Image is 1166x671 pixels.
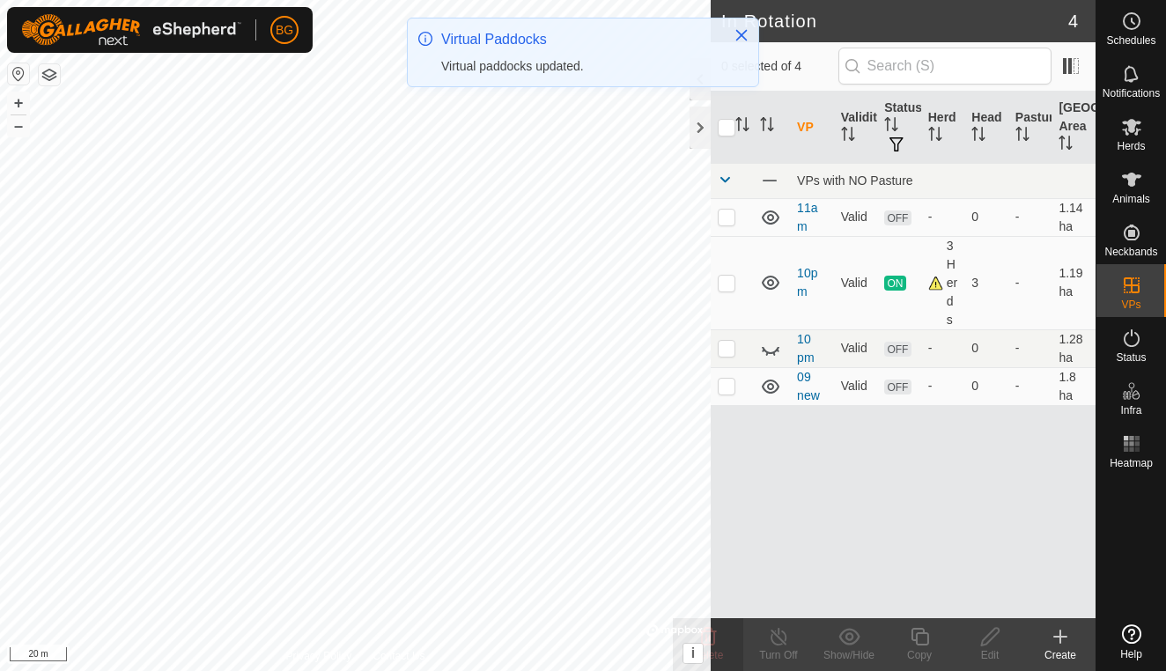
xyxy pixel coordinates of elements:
[884,647,955,663] div: Copy
[841,129,855,144] p-sorticon: Activate to sort
[797,201,817,233] a: 11am
[691,645,695,660] span: i
[276,21,293,40] span: BG
[721,11,1068,32] h2: In Rotation
[1117,141,1145,151] span: Herds
[1112,194,1150,204] span: Animals
[735,120,749,134] p-sorticon: Activate to sort
[441,57,716,76] div: Virtual paddocks updated.
[834,367,878,405] td: Valid
[797,266,817,299] a: 10pm
[928,339,958,358] div: -
[790,92,834,164] th: VP
[373,648,424,664] a: Contact Us
[884,210,911,225] span: OFF
[1096,617,1166,667] a: Help
[683,644,703,663] button: i
[441,29,716,50] div: Virtual Paddocks
[1104,247,1157,257] span: Neckbands
[1008,236,1052,329] td: -
[928,237,958,329] div: 3 Herds
[834,329,878,367] td: Valid
[884,342,911,357] span: OFF
[39,64,60,85] button: Map Layers
[8,92,29,114] button: +
[1068,8,1078,34] span: 4
[834,198,878,236] td: Valid
[955,647,1025,663] div: Edit
[1120,649,1142,660] span: Help
[1103,88,1160,99] span: Notifications
[884,380,911,394] span: OFF
[1106,35,1155,46] span: Schedules
[1116,352,1146,363] span: Status
[964,329,1008,367] td: 0
[884,120,898,134] p-sorticon: Activate to sort
[1008,329,1052,367] td: -
[928,208,958,226] div: -
[964,236,1008,329] td: 3
[964,367,1008,405] td: 0
[1121,299,1140,310] span: VPs
[797,370,820,402] a: 09 new
[964,92,1008,164] th: Head
[928,377,958,395] div: -
[286,648,352,664] a: Privacy Policy
[8,63,29,85] button: Reset Map
[834,236,878,329] td: Valid
[971,129,985,144] p-sorticon: Activate to sort
[1110,458,1153,468] span: Heatmap
[928,129,942,144] p-sorticon: Activate to sort
[1052,329,1096,367] td: 1.28 ha
[743,647,814,663] div: Turn Off
[8,115,29,136] button: –
[797,173,1089,188] div: VPs with NO Pasture
[877,92,921,164] th: Status
[721,57,838,76] span: 0 selected of 4
[1015,129,1029,144] p-sorticon: Activate to sort
[884,276,905,291] span: ON
[1008,198,1052,236] td: -
[1120,405,1141,416] span: Infra
[964,198,1008,236] td: 0
[1025,647,1096,663] div: Create
[838,48,1052,85] input: Search (S)
[1059,138,1073,152] p-sorticon: Activate to sort
[834,92,878,164] th: Validity
[1052,92,1096,164] th: [GEOGRAPHIC_DATA] Area
[1052,236,1096,329] td: 1.19 ha
[760,120,774,134] p-sorticon: Activate to sort
[921,92,965,164] th: Herd
[1052,198,1096,236] td: 1.14 ha
[797,332,814,365] a: 10 pm
[1008,367,1052,405] td: -
[1052,367,1096,405] td: 1.8 ha
[814,647,884,663] div: Show/Hide
[21,14,241,46] img: Gallagher Logo
[729,23,754,48] button: Close
[1008,92,1052,164] th: Pasture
